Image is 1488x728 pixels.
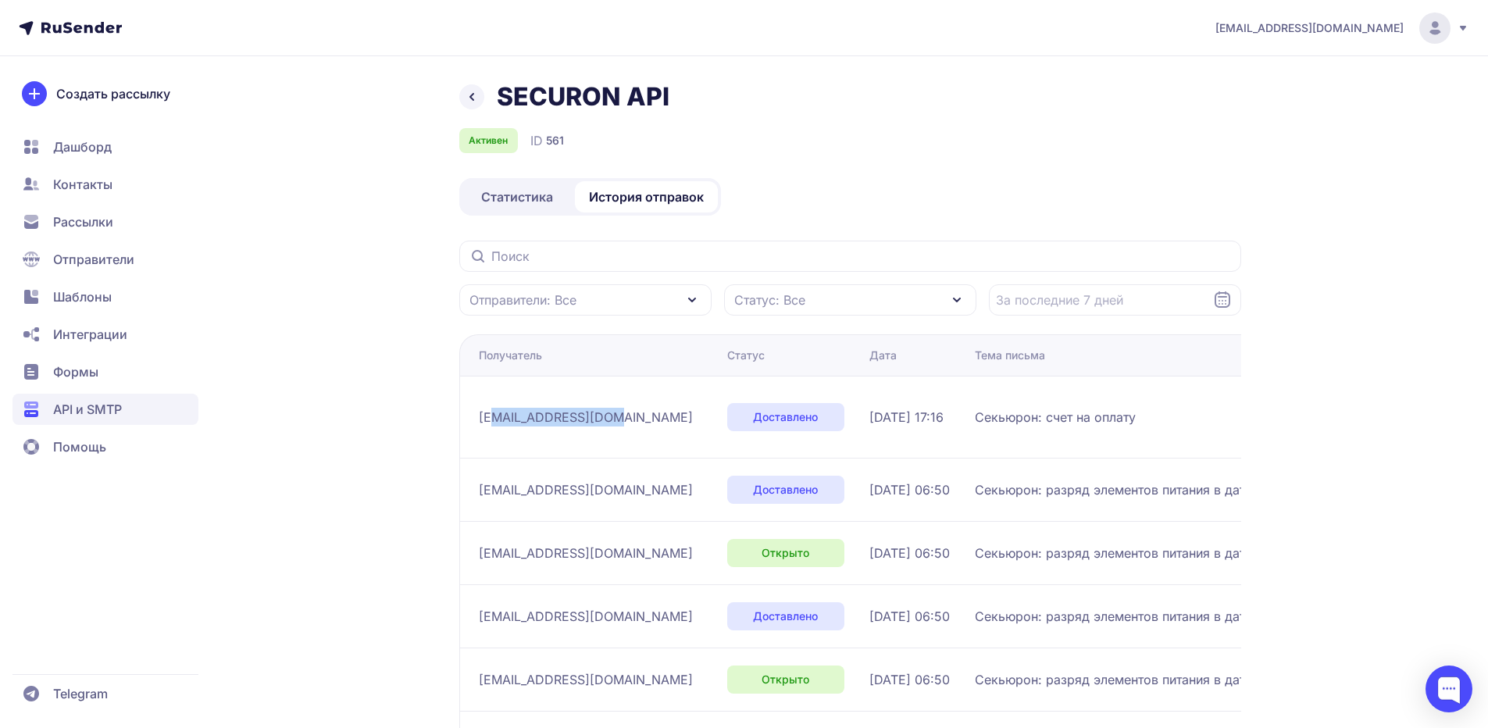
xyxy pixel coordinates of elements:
span: [DATE] 06:50 [869,544,950,562]
span: Доставлено [753,409,818,425]
a: Статистика [462,181,572,212]
span: [EMAIL_ADDRESS][DOMAIN_NAME] [479,480,693,499]
input: Datepicker input [989,284,1241,316]
span: [DATE] 06:50 [869,480,950,499]
span: Доставлено [753,608,818,624]
span: Секьюрон: разряд элементов питания в датчике [975,544,1273,562]
span: [EMAIL_ADDRESS][DOMAIN_NAME] [479,544,693,562]
a: История отправок [575,181,718,212]
span: Контакты [53,175,112,194]
span: Создать рассылку [56,84,170,103]
span: Формы [53,362,98,381]
span: Секьюрон: разряд элементов питания в датчике [975,480,1273,499]
span: [EMAIL_ADDRESS][DOMAIN_NAME] [479,408,693,426]
span: [DATE] 17:16 [869,408,944,426]
span: Доставлено [753,482,818,498]
span: Дашборд [53,137,112,156]
span: API и SMTP [53,400,122,419]
span: Секьюрон: разряд элементов питания в датчике [975,670,1273,689]
div: Статус [727,348,765,363]
span: Статистика [481,187,553,206]
span: Интеграции [53,325,127,344]
span: [DATE] 06:50 [869,607,950,626]
h1: SECURON API [497,81,669,112]
span: [DATE] 06:50 [869,670,950,689]
span: Открыто [762,545,809,561]
span: Шаблоны [53,287,112,306]
span: [EMAIL_ADDRESS][DOMAIN_NAME] [1215,20,1404,36]
span: Активен [469,134,508,147]
div: Тема письма [975,348,1045,363]
a: Telegram [12,678,198,709]
span: Отправители [53,250,134,269]
span: Telegram [53,684,108,703]
span: Рассылки [53,212,113,231]
span: Секьюрон: счет на оплату [975,408,1136,426]
span: Открыто [762,672,809,687]
span: 561 [546,133,564,148]
div: ID [530,131,564,150]
span: Помощь [53,437,106,456]
span: История отправок [589,187,704,206]
div: Дата [869,348,897,363]
span: Секьюрон: разряд элементов питания в датчике [975,607,1273,626]
input: Поиск [459,241,1241,272]
span: Статус: Все [734,291,805,309]
span: [EMAIL_ADDRESS][DOMAIN_NAME] [479,607,693,626]
span: Отправители: Все [469,291,576,309]
div: Получатель [479,348,542,363]
span: [EMAIL_ADDRESS][DOMAIN_NAME] [479,670,693,689]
